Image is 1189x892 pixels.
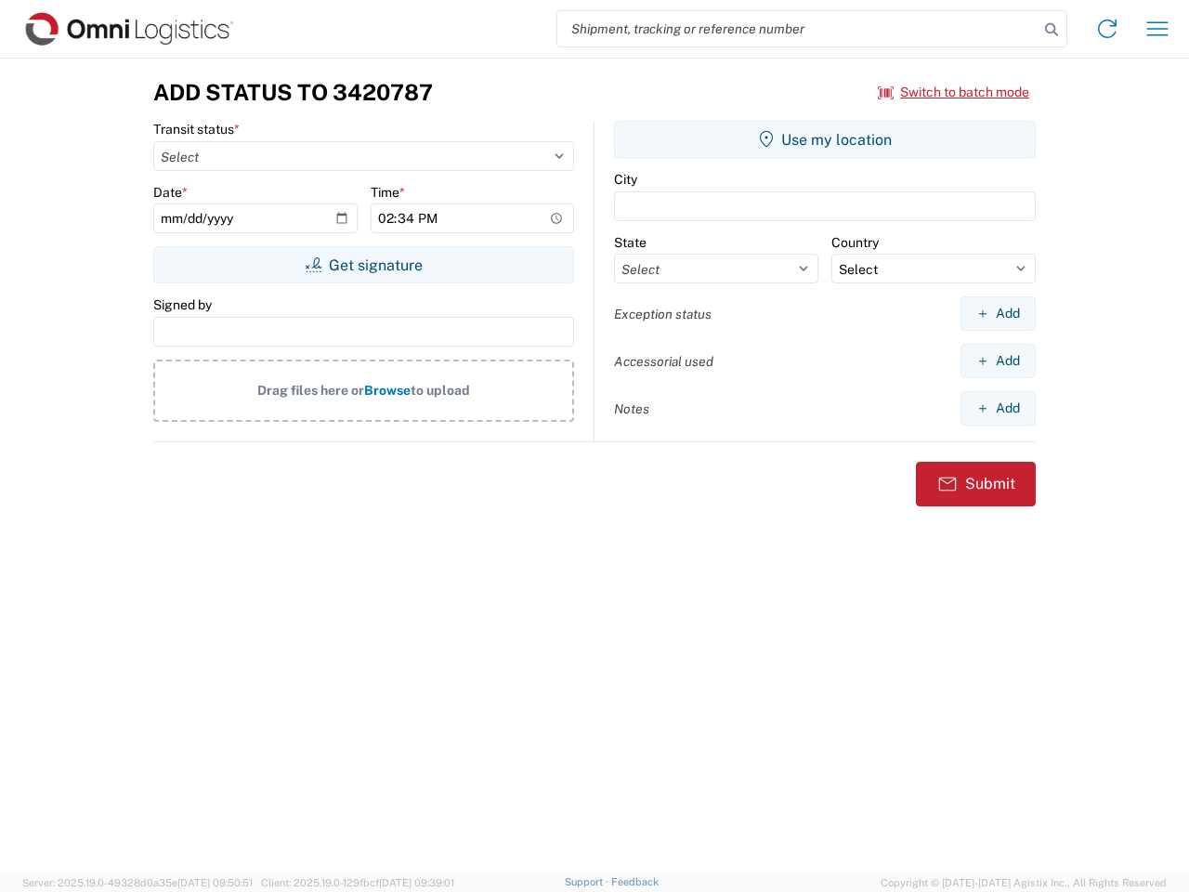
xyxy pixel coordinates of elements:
[153,246,574,283] button: Get signature
[411,383,470,398] span: to upload
[565,876,611,887] a: Support
[257,383,364,398] span: Drag files here or
[960,296,1036,331] button: Add
[153,184,188,201] label: Date
[831,234,879,251] label: Country
[557,11,1039,46] input: Shipment, tracking or reference number
[614,171,637,188] label: City
[960,344,1036,378] button: Add
[614,234,647,251] label: State
[960,391,1036,426] button: Add
[611,876,659,887] a: Feedback
[177,877,253,888] span: [DATE] 09:50:51
[22,877,253,888] span: Server: 2025.19.0-49328d0a35e
[614,121,1036,158] button: Use my location
[614,353,713,370] label: Accessorial used
[153,79,433,106] h3: Add Status to 3420787
[878,77,1029,108] button: Switch to batch mode
[614,306,712,322] label: Exception status
[364,383,411,398] span: Browse
[881,874,1167,891] span: Copyright © [DATE]-[DATE] Agistix Inc., All Rights Reserved
[371,184,405,201] label: Time
[153,296,212,313] label: Signed by
[261,877,454,888] span: Client: 2025.19.0-129fbcf
[614,400,649,417] label: Notes
[153,121,240,138] label: Transit status
[916,462,1036,506] button: Submit
[379,877,454,888] span: [DATE] 09:39:01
